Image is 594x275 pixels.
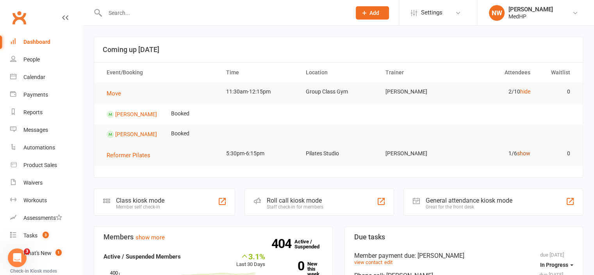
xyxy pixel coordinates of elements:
[537,144,577,163] td: 0
[136,234,165,241] a: show more
[164,124,196,143] td: Booked
[537,83,577,101] td: 0
[458,144,537,163] td: 1/6
[10,192,82,209] a: Workouts
[458,63,537,83] th: Attendees
[107,152,150,159] span: Reformer Pilates
[115,111,157,117] a: [PERSON_NAME]
[100,63,219,83] th: Event/Booking
[354,233,574,241] h3: Due tasks
[489,5,505,21] div: NW
[421,4,442,22] span: Settings
[236,252,265,269] div: Last 30 Days
[23,162,57,168] div: Product Sales
[508,6,553,13] div: [PERSON_NAME]
[10,227,82,244] a: Tasks 3
[517,150,530,156] a: show
[103,253,181,260] strong: Active / Suspended Members
[10,68,82,86] a: Calendar
[23,92,48,98] div: Payments
[10,244,82,262] a: What's New1
[299,83,378,101] td: Group Class Gym
[23,127,48,133] div: Messages
[103,46,574,54] h3: Coming up [DATE]
[356,6,389,20] button: Add
[116,204,164,210] div: Member self check-in
[384,259,392,265] a: edit
[10,209,82,227] a: Assessments
[115,131,157,137] a: [PERSON_NAME]
[23,180,43,186] div: Waivers
[540,258,573,272] button: In Progress
[10,104,82,121] a: Reports
[107,90,121,97] span: Move
[8,248,27,267] iframe: Intercom live chat
[369,10,379,16] span: Add
[378,63,458,83] th: Trainer
[10,156,82,174] a: Product Sales
[354,259,382,265] a: view contact
[10,33,82,51] a: Dashboard
[23,74,45,80] div: Calendar
[10,86,82,104] a: Payments
[354,252,574,259] div: Member payment due
[23,39,50,45] div: Dashboard
[426,197,512,204] div: General attendance kiosk mode
[267,197,323,204] div: Roll call kiosk mode
[236,252,265,261] div: 3.1%
[540,262,568,268] span: In Progress
[23,215,62,221] div: Assessments
[219,144,299,163] td: 5:30pm-6:15pm
[55,249,62,256] span: 1
[219,63,299,83] th: Time
[23,144,55,151] div: Automations
[10,139,82,156] a: Automations
[103,233,323,241] h3: Members
[23,109,43,115] div: Reports
[10,174,82,192] a: Waivers
[299,144,378,163] td: Pilates Studio
[23,197,47,203] div: Workouts
[537,63,577,83] th: Waitlist
[23,56,40,63] div: People
[299,63,378,83] th: Location
[164,104,196,123] td: Booked
[271,238,294,250] strong: 404
[10,51,82,68] a: People
[24,248,30,255] span: 3
[116,197,164,204] div: Class kiosk mode
[414,252,464,259] span: : [PERSON_NAME]
[520,88,530,95] a: hide
[378,83,458,101] td: [PERSON_NAME]
[508,13,553,20] div: MedHP
[267,204,323,210] div: Staff check-in for members
[23,232,37,239] div: Tasks
[43,232,49,238] span: 3
[107,89,127,98] button: Move
[103,7,346,18] input: Search...
[10,121,82,139] a: Messages
[9,8,29,27] a: Clubworx
[219,83,299,101] td: 11:30am-12:15pm
[294,233,329,255] a: 404Active / Suspended
[426,204,512,210] div: Great for the front desk
[23,250,52,256] div: What's New
[458,83,537,101] td: 2/10
[378,144,458,163] td: [PERSON_NAME]
[277,260,304,272] strong: 0
[107,151,156,160] button: Reformer Pilates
